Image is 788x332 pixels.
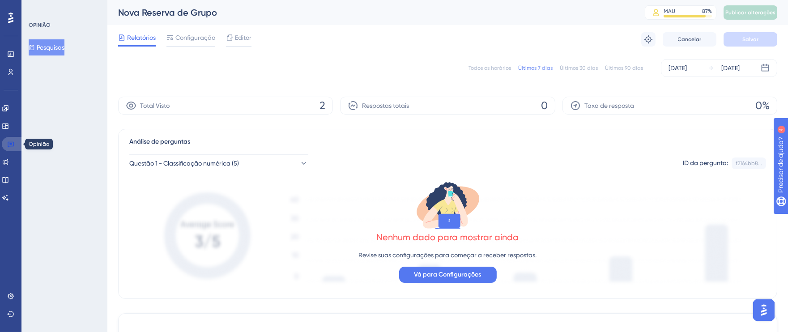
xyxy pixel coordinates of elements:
[140,102,170,109] font: Total Visto
[755,99,770,112] font: 0%
[118,7,217,18] font: Nova Reserva de Grupo
[678,36,702,43] font: Cancelar
[702,8,708,14] font: 87
[584,102,634,109] font: Taxa de resposta
[742,36,758,43] font: Salvar
[721,64,740,72] font: [DATE]
[683,159,728,166] font: ID da pergunta:
[175,34,215,41] font: Configuração
[29,39,64,55] button: Pesquisas
[664,8,675,14] font: MAU
[399,267,497,283] button: Vá para Configurações
[235,34,251,41] font: Editor
[129,160,239,167] font: Questão 1 - Classificação numérica (5)
[469,65,511,71] font: Todos os horários
[750,297,777,323] iframe: Iniciador do Assistente de IA do UserGuiding
[29,22,51,28] font: OPINIÃO
[708,8,712,14] font: %
[37,44,64,51] font: Pesquisas
[362,102,409,109] font: Respostas totais
[669,64,687,72] font: [DATE]
[605,65,643,71] font: Últimos 90 dias
[377,232,519,243] font: Nenhum dado para mostrar ainda
[83,5,86,10] font: 4
[663,32,716,47] button: Cancelar
[725,9,775,16] font: Publicar alterações
[359,251,537,259] font: Revise suas configurações para começar a receber respostas.
[129,154,308,172] button: Questão 1 - Classificação numérica (5)
[21,4,77,11] font: Precisar de ajuda?
[724,5,777,20] button: Publicar alterações
[414,271,481,278] font: Vá para Configurações
[736,160,762,166] font: f2164bb8...
[560,65,598,71] font: Últimos 30 dias
[541,99,548,112] font: 0
[518,65,553,71] font: Últimos 7 dias
[127,34,156,41] font: Relatórios
[129,138,190,145] font: Análise de perguntas
[724,32,777,47] button: Salvar
[319,99,325,112] font: 2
